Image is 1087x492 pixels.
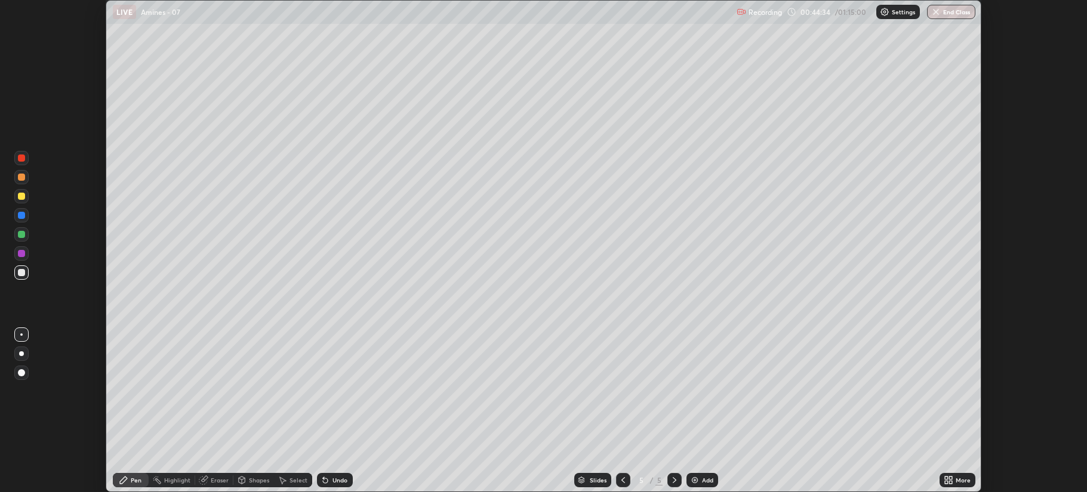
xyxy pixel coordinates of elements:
div: Add [702,477,713,483]
p: LIVE [116,7,133,17]
p: Amines - 07 [141,7,180,17]
img: class-settings-icons [880,7,889,17]
div: Slides [590,477,606,483]
p: Settings [892,9,915,15]
p: Recording [749,8,782,17]
div: 5 [655,475,663,485]
img: end-class-cross [931,7,941,17]
img: add-slide-button [690,475,700,485]
div: Select [290,477,307,483]
div: / [649,476,653,484]
div: Pen [131,477,141,483]
div: Highlight [164,477,190,483]
div: Eraser [211,477,229,483]
div: Undo [332,477,347,483]
button: End Class [927,5,975,19]
div: More [956,477,971,483]
div: Shapes [249,477,269,483]
div: 5 [635,476,647,484]
img: recording.375f2c34.svg [737,7,746,17]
